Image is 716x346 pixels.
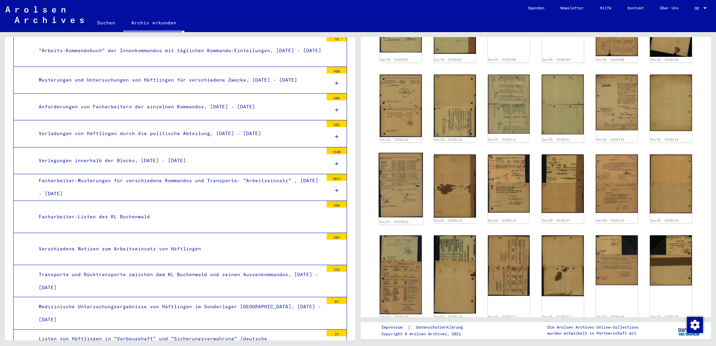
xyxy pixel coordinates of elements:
div: | [381,324,471,331]
div: 24 [327,330,347,336]
a: DocID: 5339116 [380,315,408,319]
img: 001.jpg [488,75,530,134]
div: Facharbeiter-Listen des KL Buchenwald [34,210,323,223]
div: Vorladungen von Häftlingen durch die politische Abteilung, [DATE] - [DATE] [34,127,323,140]
a: DocID: 5339115 [596,219,624,222]
a: DocID: 5339107 [380,58,408,62]
div: 460 [327,67,347,74]
img: 001.jpg [596,75,638,130]
div: 293 [327,120,347,127]
div: Verschiedene Notizen zum Arbeitseinsatz von Häftlingen [34,242,323,255]
img: 001.jpg [488,154,530,213]
div: Verlegungen innerhalb der Blocks, [DATE] - [DATE] [34,154,323,167]
a: DocID: 5339118 [596,315,624,319]
img: 001.jpg [596,154,638,213]
a: Impressum [381,324,408,331]
div: Musterungen und Untersuchungen von Häftlingen für verschiedene Zwecke, [DATE] - [DATE] [34,74,323,87]
div: 152 [327,265,347,272]
img: 001.jpg [379,153,423,217]
a: Datenschutzerklärung [411,324,471,331]
p: Die Arolsen Archives Online-Collections [547,324,639,330]
a: DocID: 5339109 [596,58,624,62]
img: 002.jpg [542,235,584,297]
a: DocID: 5339111 [542,138,570,141]
a: DocID: 5339114 [488,219,516,222]
a: DocID: 5339117 [488,315,516,319]
div: 2011 [327,174,347,181]
div: 294 [327,233,347,240]
a: DocID: 5339108 [488,58,516,62]
img: 002.jpg [434,235,476,314]
div: Anforderungen von Facharbeitern der einzelnen Kommandos, [DATE] - [DATE] [34,100,323,113]
a: DocID: 5339112 [596,138,624,141]
span: DE [695,6,702,11]
a: DocID: 5339109 [651,58,679,62]
div: "Arbeits-Kommandobuch" der Innenkommandos mit täglichen Kommando-Einteilungen, [DATE] - [DATE] [34,44,323,57]
div: 288 [327,94,347,100]
p: wurden entwickelt in Partnerschaft mit [547,330,639,336]
img: 001.jpg [596,235,638,285]
div: Facharbeiter-Musterungen für verschiedene Kommandos und Transporte: "Arbeitseinsatz" , [DATE] - [... [34,174,323,200]
a: DocID: 5339115 [651,219,679,222]
div: 1168 [327,147,347,154]
div: Medizinische Untersuchungsergebnisse von Häftlingen im Sonderlager [GEOGRAPHIC_DATA], [DATE] - [D... [34,300,323,326]
div: Zustimmung ändern [687,317,703,333]
img: yv_logo.png [677,322,702,339]
img: 002.jpg [650,75,692,131]
a: DocID: 5339112 [651,138,679,141]
a: DocID: 5339117 [542,315,570,319]
div: 78 [327,35,347,41]
a: Archiv erkunden [123,15,184,32]
div: 358 [327,201,347,208]
a: DocID: 5339113 [434,219,462,222]
a: DocID: 5339108 [542,58,570,62]
a: DocID: 5339113 [379,220,409,224]
img: 001.jpg [380,75,422,137]
a: DocID: 5339107 [434,58,462,62]
img: 002.jpg [650,154,692,213]
p: Copyright © Arolsen Archives, 2021 [381,331,471,337]
div: 67 [327,297,347,304]
img: Arolsen_neg.svg [5,6,84,23]
a: DocID: 5339110 [434,138,462,141]
img: 002.jpg [434,154,476,218]
a: Suchen [89,15,123,31]
a: DocID: 5339116 [434,315,462,319]
a: DocID: 5339110 [380,138,408,141]
a: DocID: 5339114 [542,219,570,222]
a: DocID: 5339111 [488,138,516,141]
img: 001.jpg [380,235,422,314]
a: DocID: 5339118 [651,315,679,319]
img: Zustimmung ändern [687,317,703,333]
img: 001.jpg [488,235,530,296]
div: Transporte und Rücktransporte zwischen dem KL Buchenwald und seinen Aussenkommandos, [DATE] - [DATE] [34,268,323,294]
img: 002.jpg [542,154,584,213]
img: 002.jpg [542,75,584,134]
img: 002.jpg [434,75,476,137]
img: 002.jpg [650,235,692,285]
